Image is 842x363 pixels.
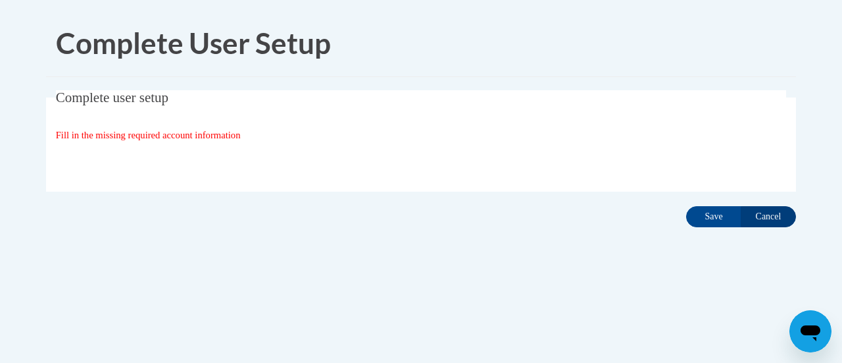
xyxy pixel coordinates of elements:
[686,206,741,227] input: Save
[56,90,168,105] span: Complete user setup
[789,310,831,352] iframe: Button to launch messaging window
[741,206,796,227] input: Cancel
[56,26,331,60] span: Complete User Setup
[56,130,241,140] span: Fill in the missing required account information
